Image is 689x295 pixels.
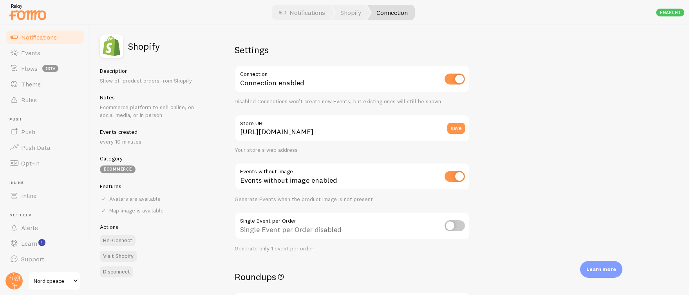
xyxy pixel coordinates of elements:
[235,65,470,94] div: Connection enabled
[21,159,40,167] span: Opt-In
[100,138,206,146] p: every 10 minutes
[235,98,470,105] div: Disabled Connections won't create new Events, but existing ones will still be shown
[21,144,51,151] span: Push Data
[100,67,206,74] h5: Description
[235,196,470,203] div: Generate Events when the product image is not present
[100,223,206,230] h5: Actions
[5,29,85,45] a: Notifications
[100,183,206,190] h5: Features
[235,212,470,241] div: Single Event per Order disabled
[38,239,45,246] svg: <p>Watch New Feature Tutorials!</p>
[28,272,81,290] a: Nordicpeace
[5,236,85,251] a: Learn
[100,94,206,101] h5: Notes
[21,49,40,57] span: Events
[21,192,36,200] span: Inline
[21,128,35,136] span: Push
[21,33,57,41] span: Notifications
[235,115,470,128] label: Store URL
[100,34,123,58] img: fomo_icons_shopify.svg
[9,117,85,122] span: Push
[5,124,85,140] a: Push
[100,251,137,262] a: Visit Shopify
[100,155,206,162] h5: Category
[447,123,465,134] button: save
[34,276,71,286] span: Nordicpeace
[42,65,58,72] span: beta
[100,235,136,246] button: Re-Connect
[21,239,37,247] span: Learn
[100,103,206,119] p: Ecommerce platform to sell online, on social media, or in person
[235,44,470,56] h2: Settings
[586,266,616,273] p: Learn more
[5,188,85,203] a: Inline
[5,155,85,171] a: Opt-In
[100,195,206,202] div: Avatars are available
[21,65,38,72] span: Flows
[235,245,470,252] div: Generate only 1 event per order
[128,41,160,51] h2: Shopify
[5,140,85,155] a: Push Data
[21,224,38,232] span: Alerts
[100,266,133,277] button: Disconnect
[9,213,85,218] span: Get Help
[100,128,206,135] h5: Events created
[21,80,41,88] span: Theme
[100,165,136,173] div: eCommerce
[235,271,470,283] h2: Roundups
[21,255,44,263] span: Support
[580,261,622,278] div: Learn more
[5,92,85,108] a: Rules
[235,147,470,154] div: Your store's web address
[5,251,85,267] a: Support
[5,45,85,61] a: Events
[5,76,85,92] a: Theme
[235,163,470,191] div: Events without image enabled
[9,180,85,185] span: Inline
[5,220,85,236] a: Alerts
[100,207,206,214] div: Map image is available
[5,61,85,76] a: Flows beta
[100,77,206,85] p: Show off product orders from Shopify
[21,96,37,104] span: Rules
[8,2,47,22] img: fomo-relay-logo-orange.svg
